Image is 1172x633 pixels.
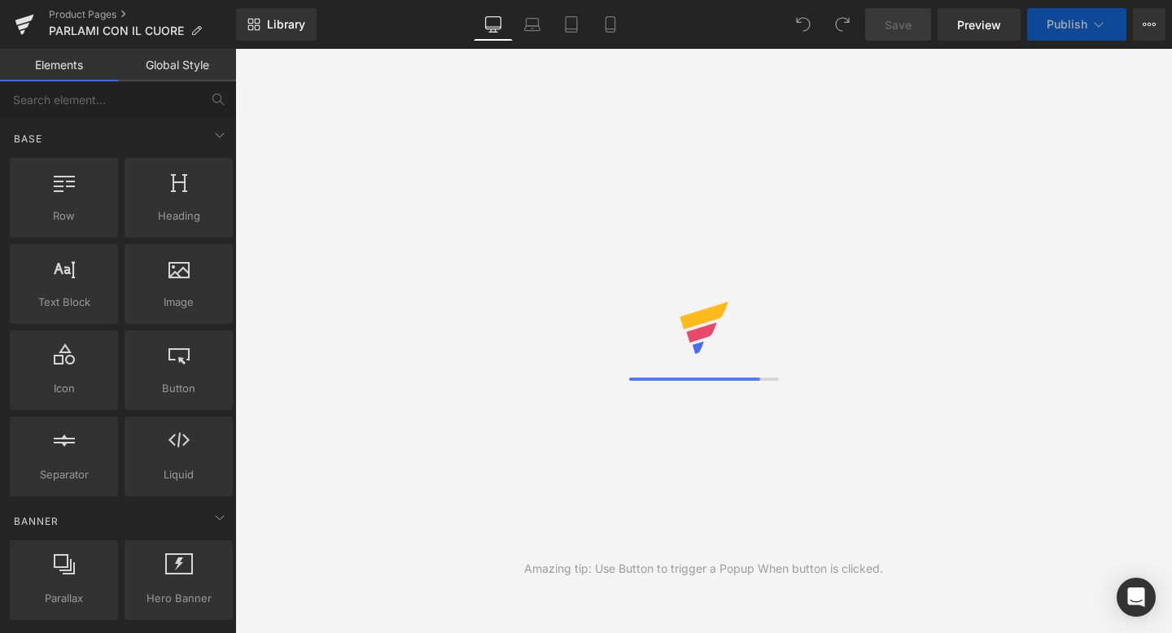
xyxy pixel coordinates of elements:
[129,466,228,483] span: Liquid
[15,207,113,225] span: Row
[591,8,630,41] a: Mobile
[513,8,552,41] a: Laptop
[49,24,184,37] span: PARLAMI CON IL CUORE
[15,294,113,311] span: Text Block
[938,8,1021,41] a: Preview
[267,17,305,32] span: Library
[236,8,317,41] a: New Library
[787,8,820,41] button: Undo
[118,49,236,81] a: Global Style
[129,294,228,311] span: Image
[12,131,44,146] span: Base
[129,590,228,607] span: Hero Banner
[957,16,1001,33] span: Preview
[885,16,912,33] span: Save
[1047,18,1087,31] span: Publish
[1027,8,1126,41] button: Publish
[15,590,113,607] span: Parallax
[474,8,513,41] a: Desktop
[1117,578,1156,617] div: Open Intercom Messenger
[1133,8,1165,41] button: More
[552,8,591,41] a: Tablet
[129,207,228,225] span: Heading
[129,380,228,397] span: Button
[12,513,60,529] span: Banner
[15,466,113,483] span: Separator
[826,8,859,41] button: Redo
[15,380,113,397] span: Icon
[49,8,236,21] a: Product Pages
[524,560,883,578] div: Amazing tip: Use Button to trigger a Popup When button is clicked.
